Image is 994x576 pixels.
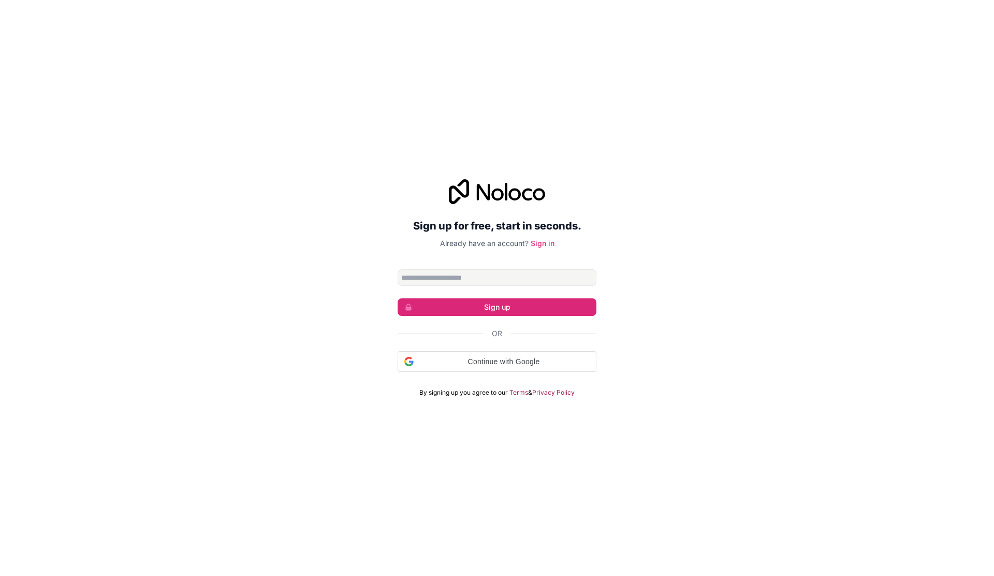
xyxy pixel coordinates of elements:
[418,356,590,367] span: Continue with Google
[398,351,596,372] div: Continue with Google
[509,388,528,397] a: Terms
[528,388,532,397] span: &
[492,328,502,339] span: Or
[419,388,508,397] span: By signing up you agree to our
[532,388,575,397] a: Privacy Policy
[398,217,596,235] h2: Sign up for free, start in seconds.
[398,298,596,316] button: Sign up
[440,239,529,248] span: Already have an account?
[398,269,596,286] input: Email address
[531,239,554,248] a: Sign in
